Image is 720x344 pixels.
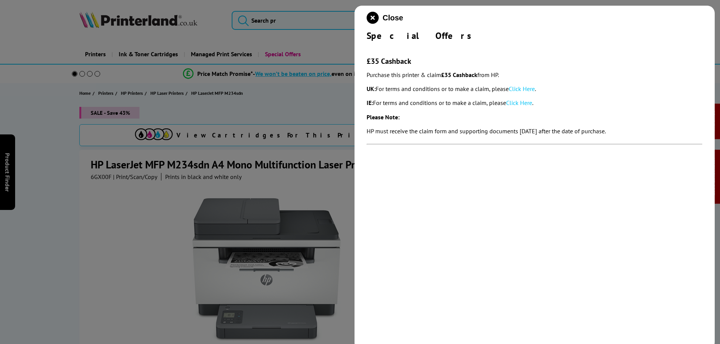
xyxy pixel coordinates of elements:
[509,85,535,93] a: Click Here
[367,70,703,80] p: Purchase this printer & claim from HP.
[506,99,532,106] a: Click Here
[367,113,399,121] strong: Please Note:
[367,12,403,24] button: close modal
[367,30,703,42] div: Special Offers
[367,127,606,135] em: HP must receive the claim form and supporting documents [DATE] after the date of purchase.
[382,14,403,22] span: Close
[367,84,703,94] p: For terms and conditions or to make a claim, please .
[367,99,373,106] strong: IE:
[441,71,477,79] strong: £35 Cashback
[367,98,703,108] p: For terms and conditions or to make a claim, please .
[367,56,703,66] h3: £35 Cashback
[367,85,376,93] strong: UK:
